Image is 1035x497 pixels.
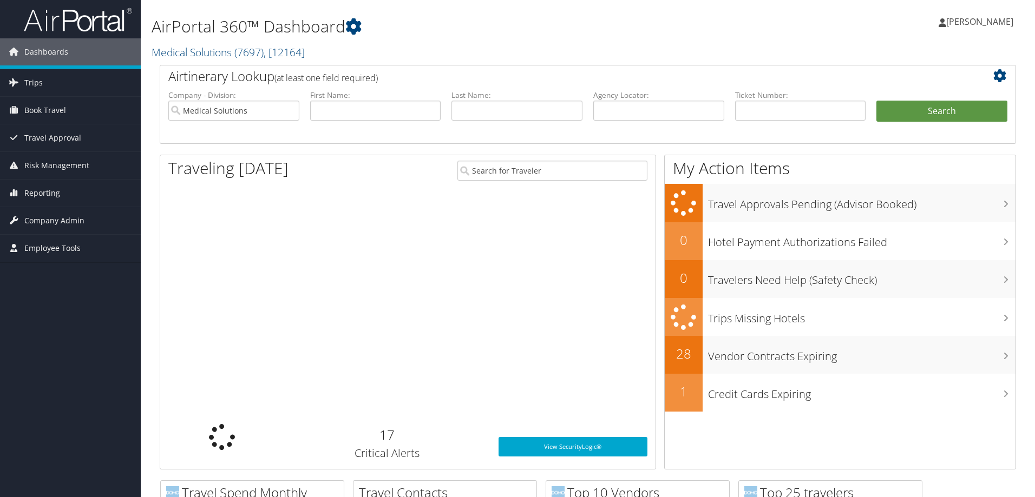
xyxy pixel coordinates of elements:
h3: Travelers Need Help (Safety Check) [708,267,1016,288]
h2: 0 [665,231,703,249]
span: Book Travel [24,97,66,124]
span: , [ 12164 ] [264,45,305,59]
span: Employee Tools [24,235,81,262]
a: Travel Approvals Pending (Advisor Booked) [665,184,1016,222]
h2: 28 [665,344,703,363]
span: Company Admin [24,207,84,234]
a: 0Hotel Payment Authorizations Failed [665,222,1016,260]
h3: Trips Missing Hotels [708,306,1016,326]
a: 0Travelers Need Help (Safety Check) [665,260,1016,298]
h3: Hotel Payment Authorizations Failed [708,229,1016,250]
label: Last Name: [451,90,582,101]
img: airportal-logo.png [24,7,132,32]
a: Medical Solutions [152,45,305,59]
label: First Name: [310,90,441,101]
h2: 1 [665,382,703,401]
span: Dashboards [24,38,68,65]
button: Search [876,101,1007,122]
h2: 0 [665,269,703,287]
span: (at least one field required) [274,72,378,84]
label: Ticket Number: [735,90,866,101]
span: Travel Approval [24,124,81,151]
span: [PERSON_NAME] [946,16,1013,28]
label: Agency Locator: [593,90,724,101]
h1: Traveling [DATE] [168,157,289,180]
span: Trips [24,69,43,96]
h2: Airtinerary Lookup [168,67,936,85]
a: 28Vendor Contracts Expiring [665,336,1016,374]
span: Risk Management [24,152,89,179]
a: View SecurityLogic® [499,437,647,456]
a: 1Credit Cards Expiring [665,374,1016,412]
h1: My Action Items [665,157,1016,180]
span: Reporting [24,180,60,207]
h3: Credit Cards Expiring [708,381,1016,402]
a: [PERSON_NAME] [939,5,1024,38]
a: Trips Missing Hotels [665,298,1016,336]
h3: Vendor Contracts Expiring [708,343,1016,364]
h1: AirPortal 360™ Dashboard [152,15,733,38]
h3: Critical Alerts [292,446,482,461]
h2: 17 [292,426,482,444]
input: Search for Traveler [457,161,647,181]
label: Company - Division: [168,90,299,101]
span: ( 7697 ) [234,45,264,59]
h3: Travel Approvals Pending (Advisor Booked) [708,191,1016,212]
